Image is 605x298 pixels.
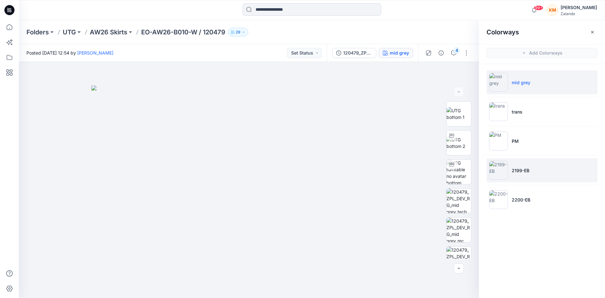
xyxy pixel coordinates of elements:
[447,218,471,242] img: 120479_ZPL_DEV_RG_mid grey_mc
[561,11,597,16] div: Zalando
[63,28,76,37] a: UTG
[547,4,558,16] div: KM
[90,28,127,37] a: AW26 Skirts
[390,50,409,56] div: mid grey
[26,50,113,56] span: Posted [DATE] 12:54 by
[489,102,508,121] img: trans
[343,50,372,56] div: 120479_ZPL_DEV
[512,138,519,144] p: PM
[447,136,471,149] img: UTG bottom 2
[447,107,471,120] img: UTG bottom 1
[141,28,225,37] p: EO-AW26-B010-W / 120479
[512,108,522,115] p: trans
[236,29,240,36] p: 29
[447,247,471,271] img: 120479_ZPL_DEV_RG_mid grey_patterns
[77,50,113,56] a: [PERSON_NAME]
[487,28,519,36] h2: Colorways
[489,131,508,150] img: PM
[534,5,543,10] span: 99+
[449,48,459,58] button: 4
[512,79,530,86] p: mid grey
[512,196,530,203] p: 2200-EB
[447,189,471,213] img: 120479_ZPL_DEV_RG_mid grey_tech
[512,167,529,174] p: 2199-EB
[489,161,508,180] img: 2199-EB
[453,47,460,54] div: 4
[228,28,248,37] button: 29
[379,48,413,58] button: mid grey
[489,73,508,92] img: mid grey
[26,28,49,37] a: Folders
[436,48,446,58] button: Details
[332,48,376,58] button: 120479_ZPL_DEV
[447,160,471,184] img: UTG turntable no avatar bottom
[489,190,508,209] img: 2200-EB
[561,4,597,11] div: [PERSON_NAME]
